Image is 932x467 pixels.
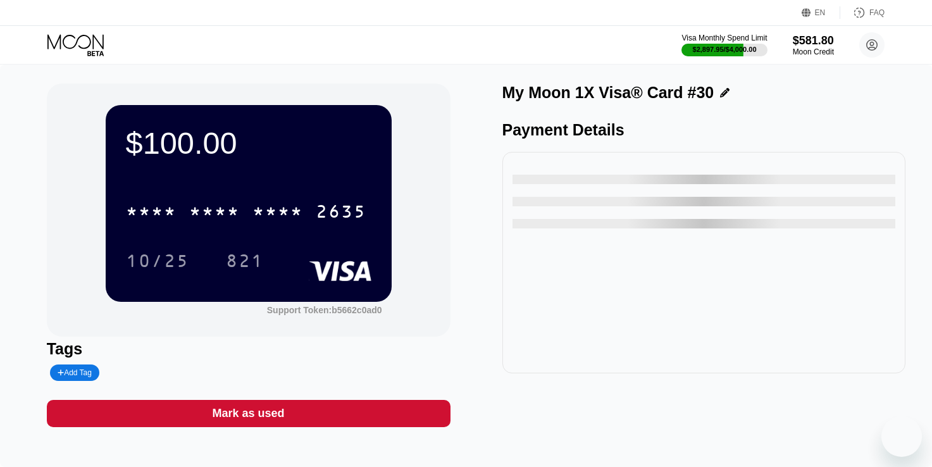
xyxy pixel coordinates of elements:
div: Visa Monthly Spend Limit$2,897.95/$4,000.00 [681,34,767,56]
div: Tags [47,340,450,358]
div: 2635 [316,203,366,223]
div: $581.80 [793,34,834,47]
div: 10/25 [116,245,199,277]
div: Add Tag [58,368,92,377]
div: Add Tag [50,364,99,381]
div: $100.00 [126,125,371,161]
div: Support Token: b5662c0ad0 [267,305,382,315]
div: $581.80Moon Credit [793,34,834,56]
div: 821 [226,252,264,273]
div: Moon Credit [793,47,834,56]
div: FAQ [840,6,885,19]
div: Payment Details [502,121,906,139]
div: 821 [216,245,273,277]
div: Mark as used [213,406,285,421]
div: Support Token:b5662c0ad0 [267,305,382,315]
div: EN [802,6,840,19]
div: Visa Monthly Spend Limit [681,34,767,42]
div: My Moon 1X Visa® Card #30 [502,84,714,102]
div: $2,897.95 / $4,000.00 [693,46,757,53]
div: FAQ [869,8,885,17]
div: EN [815,8,826,17]
iframe: Button to launch messaging window [881,416,922,457]
div: 10/25 [126,252,189,273]
div: Mark as used [47,400,450,427]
